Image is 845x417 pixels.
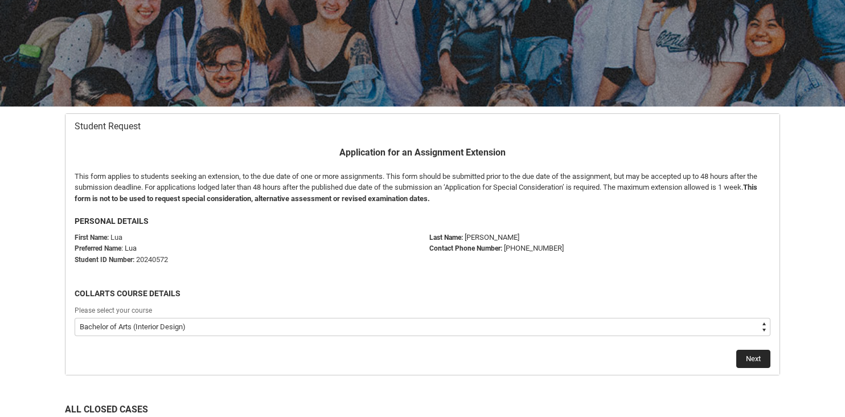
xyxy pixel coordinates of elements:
b: This form is not to be used to request special consideration, alternative assessment or revised e... [75,183,757,203]
strong: Preferred Name [75,244,121,252]
b: COLLARTS COURSE DETAILS [75,289,181,298]
b: Last Name: [429,234,463,242]
span: Please select your course [75,306,152,314]
span: Lua [110,233,122,242]
b: PERSONAL DETAILS [75,216,149,226]
p: [PERSON_NAME] [429,232,770,243]
p: This form applies to students seeking an extension, to the due date of one or more assignments. T... [75,171,770,205]
span: 20240572 [136,255,168,264]
b: Contact Phone Number: [429,244,502,252]
span: Student Request [75,121,141,132]
button: Next [736,350,770,368]
strong: Student ID Number: [75,256,134,264]
p: : Lua [75,243,416,254]
strong: First Name: [75,234,109,242]
b: Application for an Assignment Extension [339,147,506,158]
span: [PHONE_NUMBER] [504,244,564,252]
article: Redu_Student_Request flow [65,113,780,375]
